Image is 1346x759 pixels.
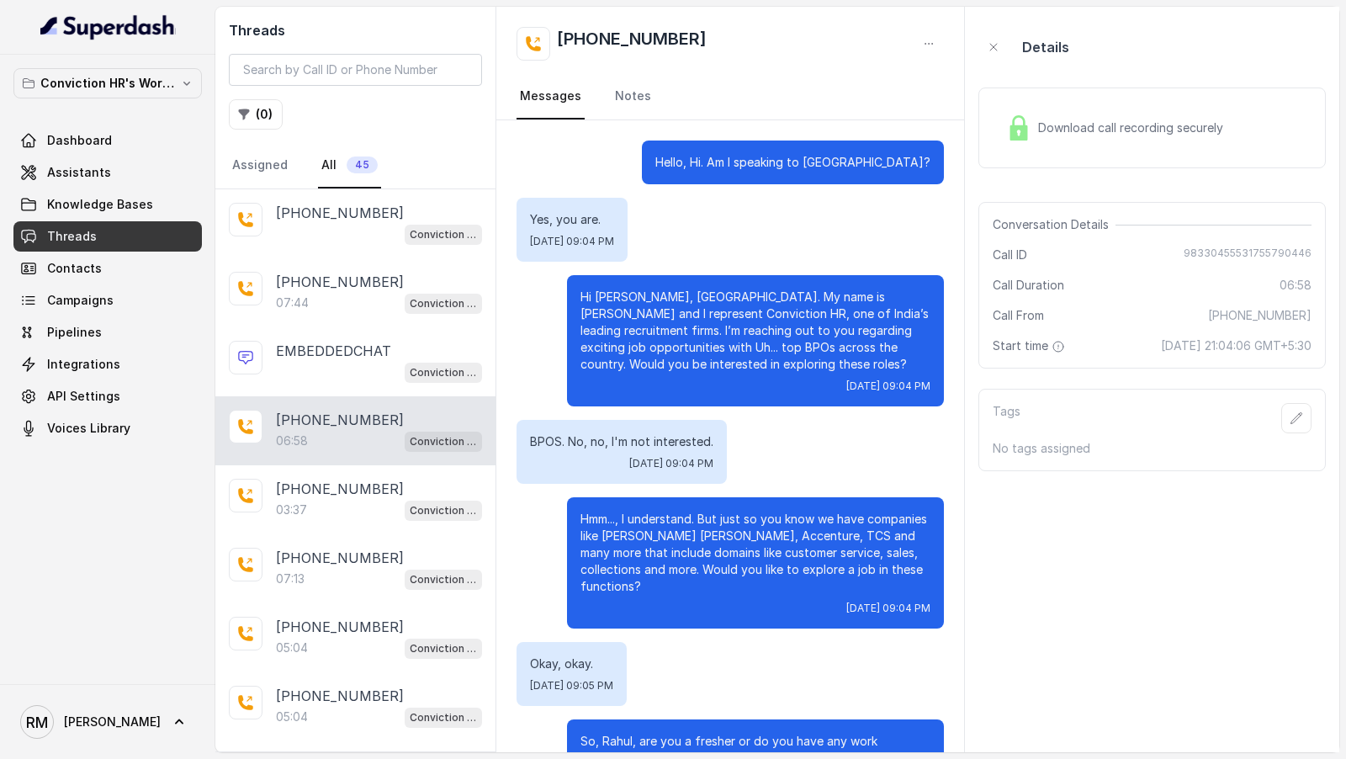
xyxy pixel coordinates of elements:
[517,74,585,119] a: Messages
[13,285,202,316] a: Campaigns
[276,203,404,223] p: [PHONE_NUMBER]
[13,253,202,284] a: Contacts
[530,235,614,248] span: [DATE] 09:04 PM
[1006,115,1031,141] img: Lock Icon
[318,143,381,188] a: All45
[13,189,202,220] a: Knowledge Bases
[629,457,713,470] span: [DATE] 09:04 PM
[40,13,176,40] img: light.svg
[655,154,930,171] p: Hello, Hi. Am I speaking to [GEOGRAPHIC_DATA]?
[530,679,613,693] span: [DATE] 09:05 PM
[846,602,930,615] span: [DATE] 09:04 PM
[13,221,202,252] a: Threads
[276,479,404,499] p: [PHONE_NUMBER]
[276,341,391,361] p: EMBEDDEDCHAT
[276,571,305,587] p: 07:13
[276,502,307,518] p: 03:37
[993,216,1115,233] span: Conversation Details
[13,317,202,348] a: Pipelines
[276,295,309,311] p: 07:44
[557,27,707,61] h2: [PHONE_NUMBER]
[276,709,308,725] p: 05:04
[229,143,482,188] nav: Tabs
[276,686,404,706] p: [PHONE_NUMBER]
[410,640,477,657] p: Conviction HR Outbound Assistant
[13,125,202,156] a: Dashboard
[13,68,202,98] button: Conviction HR's Workspace
[229,54,482,86] input: Search by Call ID or Phone Number
[1161,337,1312,354] span: [DATE] 21:04:06 GMT+5:30
[276,617,404,637] p: [PHONE_NUMBER]
[410,364,477,381] p: Conviction HR Outbound Assistant
[1022,37,1069,57] p: Details
[1280,277,1312,294] span: 06:58
[1184,247,1312,263] span: 98330455531755790446
[1208,307,1312,324] span: [PHONE_NUMBER]
[276,410,404,430] p: [PHONE_NUMBER]
[410,433,477,450] p: Conviction HR Outbound Assistant
[229,20,482,40] h2: Threads
[410,295,477,312] p: Conviction HR Outbound Assistant
[229,143,291,188] a: Assigned
[993,403,1020,433] p: Tags
[580,511,930,595] p: Hmm..., I understand. But just so you know we have companies like [PERSON_NAME] [PERSON_NAME], Ac...
[993,337,1068,354] span: Start time
[612,74,654,119] a: Notes
[410,502,477,519] p: Conviction HR Outbound Assistant
[530,655,613,672] p: Okay, okay.
[40,73,175,93] p: Conviction HR's Workspace
[229,99,283,130] button: (0)
[410,226,477,243] p: Conviction HR Outbound Assistant
[410,709,477,726] p: Conviction HR Outbound Assistant
[276,548,404,568] p: [PHONE_NUMBER]
[410,571,477,588] p: Conviction HR Outbound Assistant
[276,640,308,656] p: 05:04
[993,277,1064,294] span: Call Duration
[13,381,202,411] a: API Settings
[517,74,944,119] nav: Tabs
[347,157,378,173] span: 45
[13,349,202,379] a: Integrations
[276,272,404,292] p: [PHONE_NUMBER]
[846,379,930,393] span: [DATE] 09:04 PM
[13,698,202,746] a: [PERSON_NAME]
[530,433,713,450] p: BPOS. No, no, I'm not interested.
[993,247,1027,263] span: Call ID
[530,211,614,228] p: Yes, you are.
[993,440,1312,457] p: No tags assigned
[276,433,308,449] p: 06:58
[13,157,202,188] a: Assistants
[580,289,930,373] p: Hi [PERSON_NAME], [GEOGRAPHIC_DATA]. My name is [PERSON_NAME] and I represent Conviction HR, one ...
[993,307,1044,324] span: Call From
[13,413,202,443] a: Voices Library
[1038,119,1230,136] span: Download call recording securely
